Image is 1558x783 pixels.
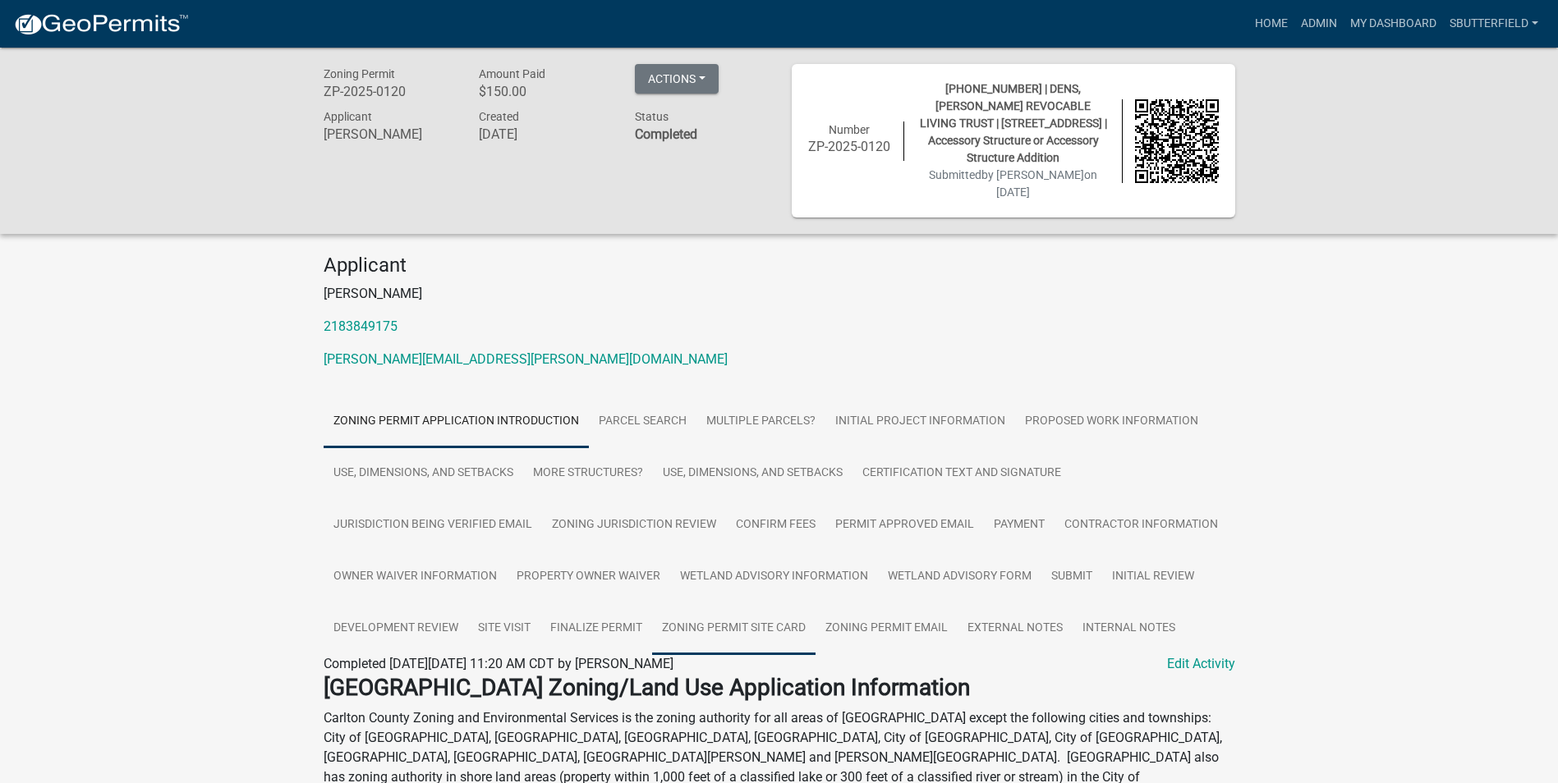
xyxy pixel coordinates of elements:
span: Status [635,110,669,123]
a: Home [1248,8,1294,39]
strong: Completed [635,126,697,142]
span: Completed [DATE][DATE] 11:20 AM CDT by [PERSON_NAME] [324,656,673,671]
a: Development Review [324,602,468,655]
img: QR code [1135,99,1219,183]
span: by [PERSON_NAME] [981,168,1084,181]
a: Zoning Permit Email [816,602,958,655]
span: Number [829,123,870,136]
a: Wetland Advisory Information [670,551,878,603]
span: Applicant [324,110,372,123]
h6: ZP-2025-0120 [324,84,455,99]
span: [PHONE_NUMBER] | DENS, [PERSON_NAME] REVOCABLE LIVING TRUST | [STREET_ADDRESS] | Accessory Struct... [920,82,1107,164]
h4: Applicant [324,254,1235,277]
span: Zoning Permit [324,67,395,80]
a: 2183849175 [324,318,398,334]
a: Initial Review [1102,551,1204,603]
a: Site Visit [468,602,540,655]
a: Wetland Advisory Form [878,551,1041,603]
a: Payment [984,499,1055,552]
a: Jurisdiction Being Verified Email [324,499,542,552]
a: More Structures? [523,447,653,500]
a: Edit Activity [1167,654,1235,674]
a: Zoning Permit Site Card [652,602,816,655]
a: External Notes [958,602,1073,655]
span: Amount Paid [479,67,545,80]
a: Zoning Permit Application Introduction [324,396,589,448]
a: Certification Text and Signature [853,447,1071,500]
h6: [DATE] [479,126,610,142]
strong: [GEOGRAPHIC_DATA] Zoning/Land Use Application Information [324,674,970,701]
a: Confirm Fees [726,499,825,552]
h6: [PERSON_NAME] [324,126,455,142]
a: Use, Dimensions, and Setbacks [653,447,853,500]
h6: ZP-2025-0120 [808,139,892,154]
a: Multiple Parcels? [696,396,825,448]
button: Actions [635,64,719,94]
a: Use, Dimensions, and Setbacks [324,447,523,500]
a: Sbutterfield [1443,8,1545,39]
a: Finalize Permit [540,602,652,655]
a: Zoning Jurisdiction Review [542,499,726,552]
span: Submitted on [DATE] [929,168,1097,199]
h6: $150.00 [479,84,610,99]
a: Owner Waiver Information [324,551,507,603]
span: Created [479,110,519,123]
a: Internal Notes [1073,602,1185,655]
a: Permit Approved Email [825,499,984,552]
a: Initial Project Information [825,396,1015,448]
a: Admin [1294,8,1344,39]
a: Parcel search [589,396,696,448]
a: Contractor Information [1055,499,1228,552]
a: Submit [1041,551,1102,603]
a: Property Owner Waiver [507,551,670,603]
p: [PERSON_NAME] [324,284,1235,304]
a: [PERSON_NAME][EMAIL_ADDRESS][PERSON_NAME][DOMAIN_NAME] [324,351,728,367]
a: Proposed Work Information [1015,396,1208,448]
a: My Dashboard [1344,8,1443,39]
